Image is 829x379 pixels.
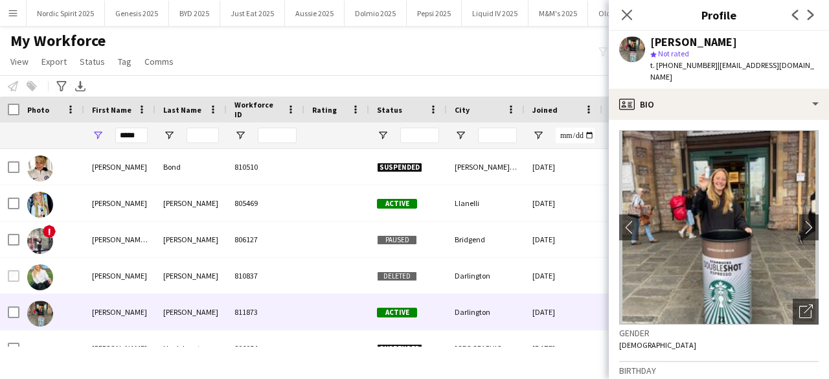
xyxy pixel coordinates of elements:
div: [PERSON_NAME] [650,36,737,48]
button: Open Filter Menu [532,130,544,141]
input: Workforce ID Filter Input [258,128,297,143]
div: [DATE] [525,149,602,185]
div: [DATE] [525,185,602,221]
span: Workforce ID [234,100,281,119]
span: ! [43,225,56,238]
div: [DATE] [525,330,602,366]
button: Genesis 2025 [105,1,169,26]
a: Export [36,53,72,70]
div: Bio [609,89,829,120]
div: [PERSON_NAME] [155,294,227,330]
span: Active [377,199,417,209]
div: [PERSON_NAME] [155,258,227,293]
span: City [455,105,470,115]
span: My Workforce [10,31,106,51]
span: Last Name [163,105,201,115]
app-action-btn: Advanced filters [54,78,69,94]
div: [PERSON_NAME] [PERSON_NAME] [84,222,155,257]
div: [GEOGRAPHIC_DATA] [447,330,525,366]
div: [DATE] [525,222,602,257]
div: [PERSON_NAME] Pottage, [PERSON_NAME] [447,149,525,185]
app-action-btn: Export XLSX [73,78,88,94]
a: Tag [113,53,137,70]
span: Active [377,308,417,317]
div: 467 days [602,149,680,185]
button: Open Filter Menu [377,130,389,141]
div: 805469 [227,185,304,221]
button: Old Spice 2025 [588,1,657,26]
button: Pepsi 2025 [407,1,462,26]
h3: Birthday [619,365,819,376]
span: Rating [312,105,337,115]
span: First Name [92,105,131,115]
img: Katie Elizabeth Lloyd [27,228,53,254]
div: 806127 [227,222,304,257]
div: [PERSON_NAME] [84,149,155,185]
div: 276 days [602,294,680,330]
div: [PERSON_NAME] [84,294,155,330]
div: Bond [155,149,227,185]
button: Liquid IV 2025 [462,1,528,26]
button: Dolmio 2025 [345,1,407,26]
a: Status [74,53,110,70]
span: Joined [532,105,558,115]
div: Darlington [447,258,525,293]
button: Nordic Spirit 2025 [27,1,105,26]
span: Not rated [658,49,689,58]
div: [PERSON_NAME] [155,222,227,257]
div: [DATE] [525,294,602,330]
span: Deleted [377,271,417,281]
span: Suspended [377,344,422,354]
div: [PERSON_NAME] [84,258,155,293]
div: Hazlehurst [155,330,227,366]
img: Katie Bond [27,155,53,181]
a: Comms [139,53,179,70]
span: Suspended [377,163,422,172]
span: Tag [118,56,131,67]
div: 810837 [227,258,304,293]
input: City Filter Input [478,128,517,143]
div: 647 days [602,185,680,221]
span: | [EMAIL_ADDRESS][DOMAIN_NAME] [650,60,814,82]
span: t. [PHONE_NUMBER] [650,60,718,70]
div: Llanelli [447,185,525,221]
input: Row Selection is disabled for this row (unchecked) [8,270,19,282]
span: Status [80,56,105,67]
span: Export [41,56,67,67]
div: Darlington [447,294,525,330]
span: View [10,56,28,67]
span: Comms [144,56,174,67]
img: Katie Hamilton [27,301,53,327]
div: Open photos pop-in [793,299,819,325]
span: Paused [377,235,417,245]
div: [PERSON_NAME] [84,185,155,221]
input: Joined Filter Input [556,128,595,143]
img: Crew avatar or photo [619,130,819,325]
div: 811873 [227,294,304,330]
button: Open Filter Menu [92,130,104,141]
div: [DATE] [525,258,602,293]
span: Status [377,105,402,115]
button: M&M's 2025 [528,1,588,26]
div: [PERSON_NAME] [84,330,155,366]
div: 806054 [227,330,304,366]
img: Katie Dixon-Griffiths [27,192,53,218]
input: First Name Filter Input [115,128,148,143]
div: Bridgend [447,222,525,257]
button: Open Filter Menu [163,130,175,141]
span: Photo [27,105,49,115]
button: Just Eat 2025 [220,1,285,26]
button: Open Filter Menu [234,130,246,141]
h3: Profile [609,6,829,23]
button: BYD 2025 [169,1,220,26]
a: View [5,53,34,70]
div: 810510 [227,149,304,185]
input: Last Name Filter Input [187,128,219,143]
img: katie Hamilton [27,264,53,290]
button: Aussie 2025 [285,1,345,26]
h3: Gender [619,327,819,339]
input: Status Filter Input [400,128,439,143]
div: [PERSON_NAME] [155,185,227,221]
button: Open Filter Menu [455,130,466,141]
span: [DEMOGRAPHIC_DATA] [619,340,696,350]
